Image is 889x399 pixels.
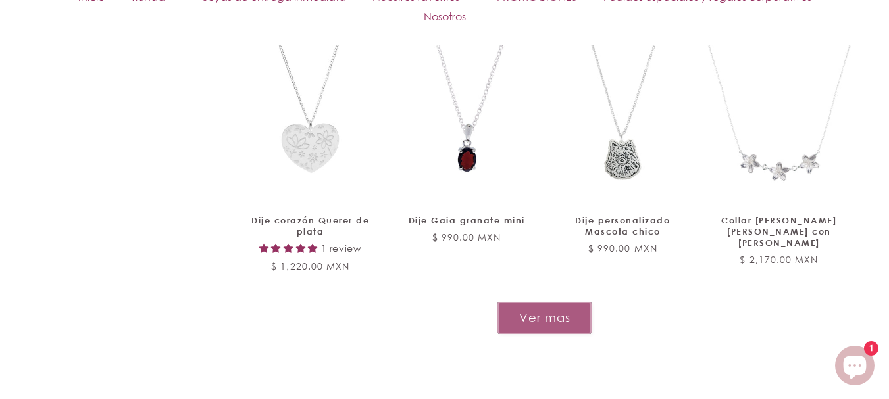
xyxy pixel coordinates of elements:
[405,215,528,226] a: Dije Gaia granate mini
[411,7,479,26] a: Nosotros
[424,9,466,24] span: Nosotros
[561,215,684,237] a: Dije personalizado Mascota chico
[831,346,878,388] inbox-online-store-chat: Chat de la tienda online Shopify
[717,215,840,248] a: Collar [PERSON_NAME] [PERSON_NAME] con [PERSON_NAME]
[497,302,592,334] button: Ver mas
[249,215,372,237] a: Dije corazón Querer de plata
